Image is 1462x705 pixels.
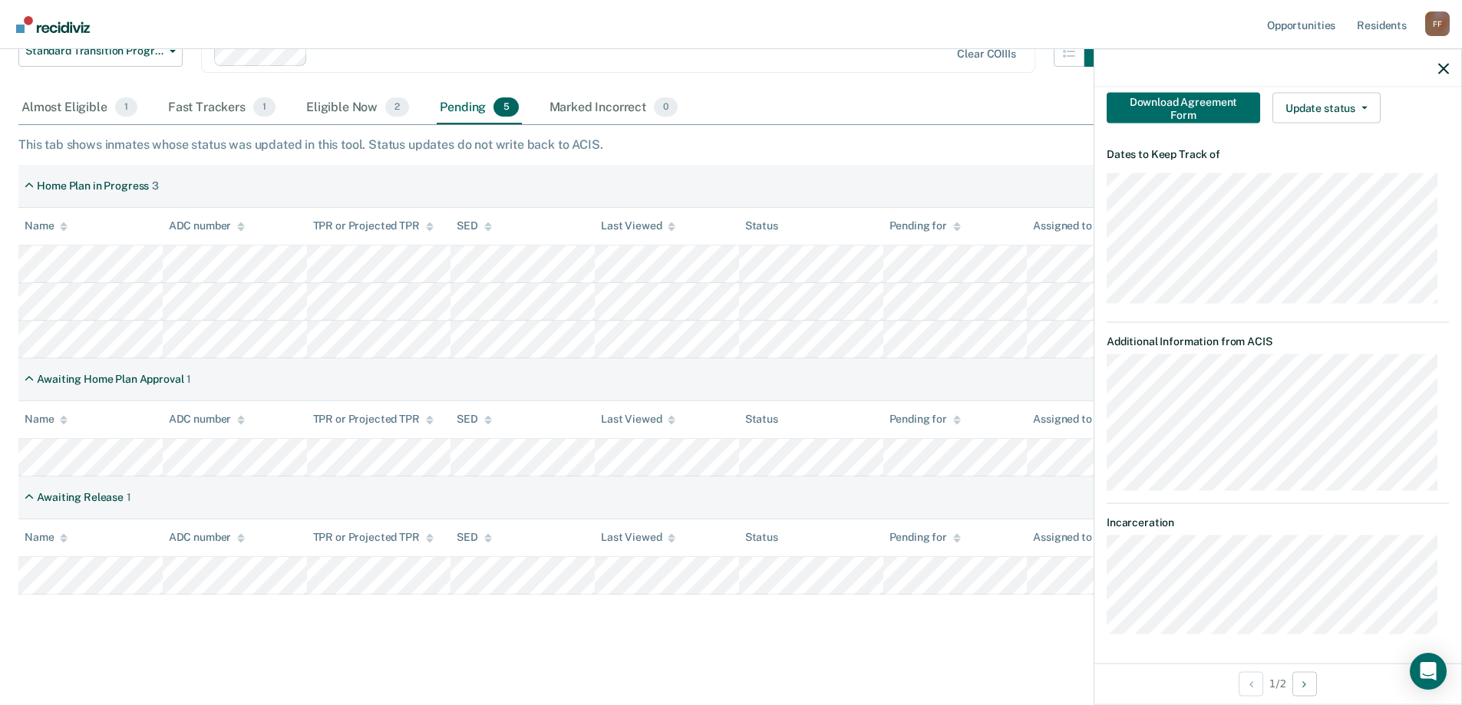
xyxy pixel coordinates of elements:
[37,491,124,504] div: Awaiting Release
[1033,531,1105,544] div: Assigned to
[385,97,409,117] span: 2
[745,219,778,232] div: Status
[457,219,492,232] div: SED
[437,91,521,125] div: Pending
[303,91,412,125] div: Eligible Now
[25,44,163,58] span: Standard Transition Program Release
[18,137,1444,152] div: This tab shows inmates whose status was updated in this tool. Status updates do not write back to...
[889,219,961,232] div: Pending for
[457,413,492,426] div: SED
[1425,12,1450,36] div: F F
[37,373,183,386] div: Awaiting Home Plan Approval
[253,97,276,117] span: 1
[493,97,518,117] span: 5
[115,97,137,117] span: 1
[546,91,681,125] div: Marked Incorrect
[169,531,246,544] div: ADC number
[1107,516,1449,529] dt: Incarceration
[25,531,68,544] div: Name
[889,531,961,544] div: Pending for
[169,219,246,232] div: ADC number
[1239,671,1263,696] button: Previous Opportunity
[1272,93,1381,124] button: Update status
[1107,93,1266,124] a: Navigate to form link
[1292,671,1317,696] button: Next Opportunity
[457,531,492,544] div: SED
[889,413,961,426] div: Pending for
[165,91,279,125] div: Fast Trackers
[745,531,778,544] div: Status
[25,413,68,426] div: Name
[169,413,246,426] div: ADC number
[1033,413,1105,426] div: Assigned to
[186,373,191,386] div: 1
[601,413,675,426] div: Last Viewed
[1410,653,1447,690] div: Open Intercom Messenger
[18,91,140,125] div: Almost Eligible
[313,531,434,544] div: TPR or Projected TPR
[1107,334,1449,348] dt: Additional Information from ACIS
[601,219,675,232] div: Last Viewed
[16,16,90,33] img: Recidiviz
[1094,663,1461,703] div: 1 / 2
[745,413,778,426] div: Status
[1107,148,1449,161] dt: Dates to Keep Track of
[25,219,68,232] div: Name
[37,180,149,193] div: Home Plan in Progress
[654,97,678,117] span: 0
[1425,12,1450,36] button: Profile dropdown button
[313,219,434,232] div: TPR or Projected TPR
[957,48,1015,61] div: Clear COIIIs
[1107,93,1260,124] button: Download Agreement Form
[152,180,159,193] div: 3
[127,491,131,504] div: 1
[1033,219,1105,232] div: Assigned to
[601,531,675,544] div: Last Viewed
[313,413,434,426] div: TPR or Projected TPR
